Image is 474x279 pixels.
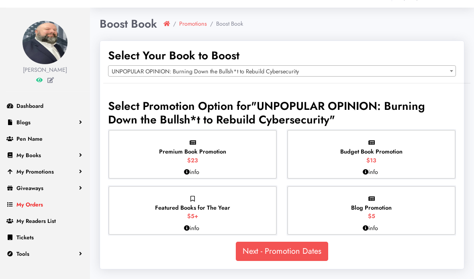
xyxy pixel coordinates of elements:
span: UNPOPULAR OPINION: Burning Down the Bullsh*t to Rebuild Cybersecurity [108,65,456,77]
div: [PERSON_NAME] [22,66,67,75]
nav: breadcrumb [163,20,243,28]
span: UNPOPULAR OPINION: Burning Down the Bullsh*t to Rebuild Cybersecurity [108,66,456,77]
a: Promotions [179,20,207,28]
span: My Promotions [16,168,54,176]
li: Boost Book [207,20,243,28]
span: Premium Book Promotion [159,148,226,156]
span: $23 [187,156,198,164]
h1: Boost Book [100,17,157,31]
span: $5+ [187,212,198,220]
span: Dashboard [16,102,43,110]
h3: Select Promotion Option for [108,99,456,126]
p: info [184,224,199,233]
span: Giveaways [16,184,43,192]
span: $5 [368,212,375,220]
span: My Orders [16,200,43,208]
span: "UNPOPULAR OPINION: Burning Down the Bullsh*t to Rebuild Cybersecurity" [108,98,425,128]
span: Budget Book Promotion [340,148,402,156]
p: info [363,168,378,177]
p: info [184,168,199,177]
span: Blogs [16,118,31,126]
h3: Select Your Book to Boost [108,49,456,63]
span: $13 [366,156,376,164]
span: Featured Books for The Year [155,204,230,212]
p: info [363,224,378,233]
span: Tickets [16,233,34,241]
img: 1758652148.jpg [22,21,67,64]
span: Blog Promotion [351,204,392,212]
span: Tools [16,250,29,258]
span: My Books [16,151,41,159]
span: Pen Name [16,135,43,143]
span: My Readers List [16,217,56,225]
a: Next - Promotion Dates [236,242,328,261]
